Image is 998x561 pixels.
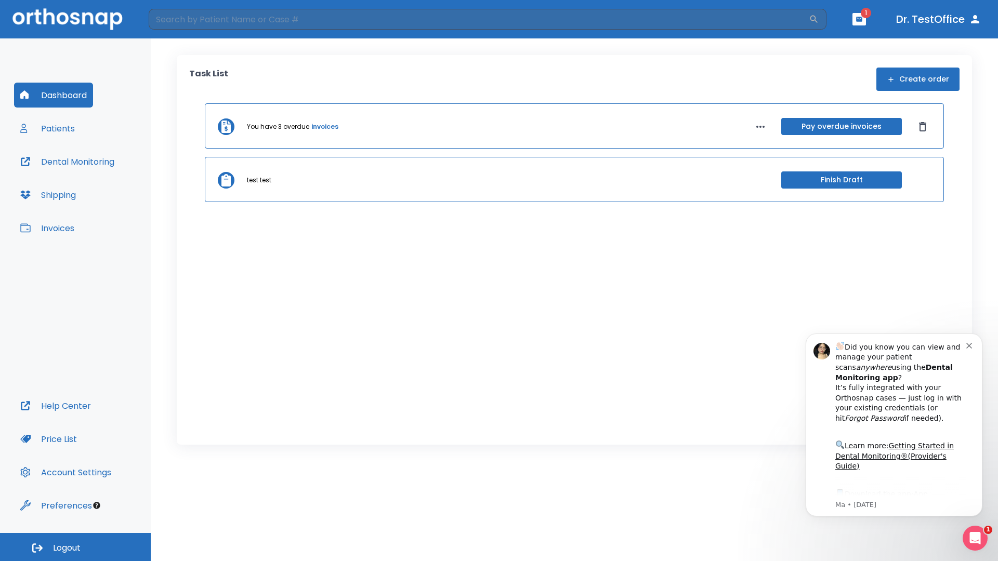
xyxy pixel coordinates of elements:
[914,118,931,135] button: Dismiss
[790,320,998,556] iframe: Intercom notifications message
[14,393,97,418] button: Help Center
[53,542,81,554] span: Logout
[149,9,809,30] input: Search by Patient Name or Case #
[14,216,81,241] button: Invoices
[14,149,121,174] button: Dental Monitoring
[14,83,93,108] button: Dashboard
[247,176,271,185] p: test test
[984,526,992,534] span: 1
[14,493,98,518] button: Preferences
[781,118,902,135] button: Pay overdue invoices
[247,122,309,131] p: You have 3 overdue
[12,8,123,30] img: Orthosnap
[876,68,960,91] button: Create order
[861,8,871,18] span: 1
[892,10,986,29] button: Dr. TestOffice
[14,116,81,141] button: Patients
[963,526,988,551] iframe: Intercom live chat
[189,68,228,91] p: Task List
[14,426,83,451] button: Price List
[781,171,902,189] button: Finish Draft
[92,501,101,510] div: Tooltip anchor
[14,182,82,207] button: Shipping
[14,460,117,485] button: Account Settings
[311,122,338,131] a: invoices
